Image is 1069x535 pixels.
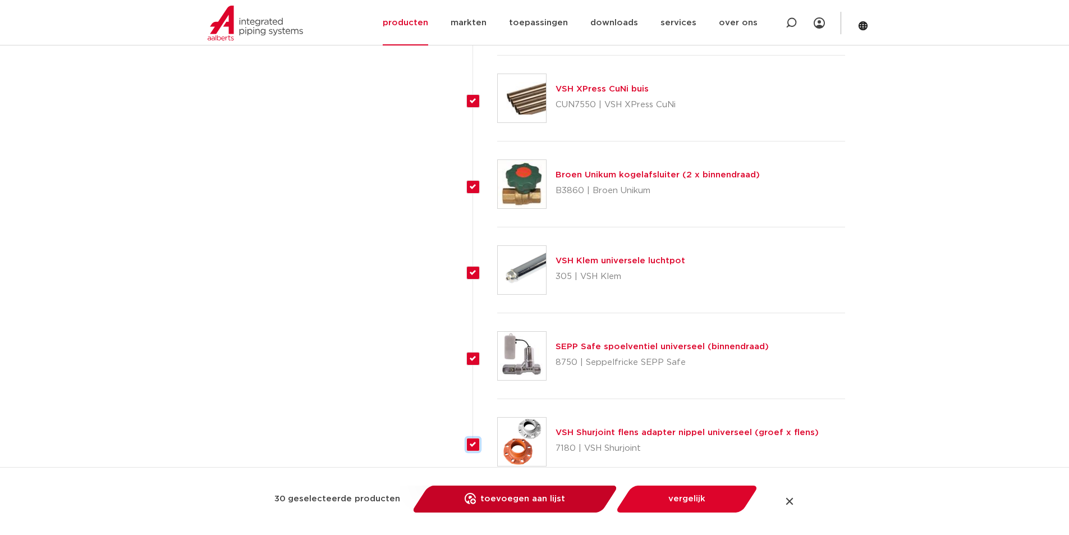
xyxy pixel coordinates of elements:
p: 305 | VSH Klem [556,268,685,286]
a: VSH Klem universele luchtpot [556,257,685,265]
img: Thumbnail for VSH Shurjoint flens adapter nippel universeel (groef x flens) [498,418,546,466]
a: VSH Shurjoint flens adapter nippel universeel (groef x flens) [556,428,819,437]
img: Thumbnail for VSH Klem universele luchtpot [498,246,546,294]
p: 8750 | Seppelfricke SEPP Safe [556,354,769,372]
img: Thumbnail for SEPP Safe spoelventiel universeel (binnendraad) [498,332,546,380]
span: 30 [274,490,286,508]
a: VSH XPress CuNi buis [556,85,649,93]
span: geselecteerde producten [288,490,400,508]
a: Broen Unikum kogelafsluiter (2 x binnendraad) [556,171,760,179]
p: CUN7550 | VSH XPress CuNi [556,96,676,114]
p: 7180 | VSH Shurjoint [556,440,819,458]
p: B3860 | Broen Unikum [556,182,760,200]
a: SEPP Safe spoelventiel universeel (binnendraad) [556,342,769,351]
img: Thumbnail for Broen Unikum kogelafsluiter (2 x binnendraad) [498,160,546,208]
img: Thumbnail for VSH XPress CuNi buis [498,74,546,122]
